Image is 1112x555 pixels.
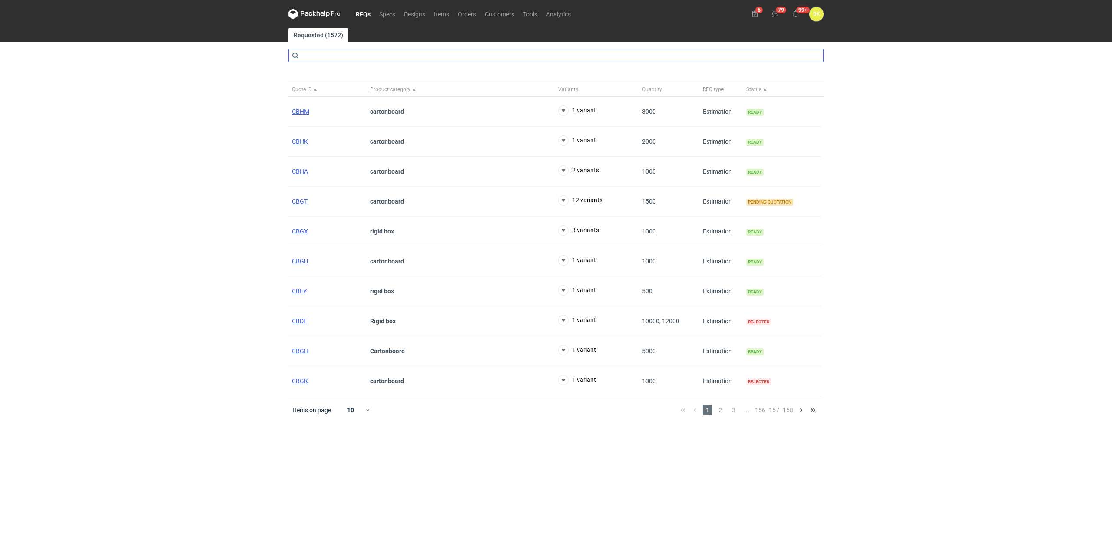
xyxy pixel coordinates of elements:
[642,258,656,265] span: 1000
[370,168,404,175] strong: cartonboard
[370,378,404,384] strong: cartonboard
[703,86,724,93] span: RFQ type
[292,288,307,295] a: CBEY
[558,165,599,176] button: 2 variants
[746,86,761,93] span: Status
[292,138,308,145] a: CBHK
[699,306,743,336] div: Estimation
[288,82,367,96] button: Quote ID
[558,285,596,296] button: 1 variant
[746,259,764,266] span: Ready
[375,9,400,19] a: Specs
[699,217,743,246] div: Estimation
[789,7,803,21] button: 99+
[292,108,309,115] a: CBHM
[558,225,599,236] button: 3 variants
[809,7,824,21] button: DK
[519,9,542,19] a: Tools
[370,198,404,205] strong: cartonboard
[699,336,743,366] div: Estimation
[809,7,824,21] div: Dominika Kaczyńska
[642,86,662,93] span: Quantity
[642,198,656,205] span: 1500
[370,258,404,265] strong: cartonboard
[558,86,578,93] span: Variants
[642,168,656,175] span: 1000
[716,405,725,415] span: 2
[351,9,375,19] a: RFQs
[703,405,712,415] span: 1
[370,318,396,325] strong: Rigid box
[558,345,596,355] button: 1 variant
[699,366,743,396] div: Estimation
[367,82,555,96] button: Product category
[288,9,341,19] svg: Packhelp Pro
[292,198,308,205] a: CBGT
[769,405,779,415] span: 157
[699,246,743,276] div: Estimation
[642,288,652,295] span: 500
[746,348,764,355] span: Ready
[337,404,365,416] div: 10
[642,138,656,145] span: 2000
[558,255,596,266] button: 1 variant
[642,228,656,235] span: 1000
[699,127,743,157] div: Estimation
[699,157,743,187] div: Estimation
[699,187,743,217] div: Estimation
[642,318,679,325] span: 10000, 12000
[292,168,308,175] a: CBHA
[558,195,602,206] button: 12 variants
[746,169,764,176] span: Ready
[746,378,771,385] span: Rejected
[400,9,430,19] a: Designs
[292,86,312,93] span: Quote ID
[746,229,764,236] span: Ready
[292,348,308,355] a: CBGH
[742,405,751,415] span: ...
[642,348,656,355] span: 5000
[558,315,596,325] button: 1 variant
[746,319,771,325] span: Rejected
[292,318,307,325] a: CBDE
[288,28,348,42] a: Requested (1572)
[430,9,453,19] a: Items
[746,199,793,206] span: Pending quotation
[642,108,656,115] span: 3000
[370,86,410,93] span: Product category
[292,258,308,265] a: CBGU
[453,9,480,19] a: Orders
[370,138,404,145] strong: cartonboard
[783,405,793,415] span: 158
[768,7,782,21] button: 79
[755,405,765,415] span: 156
[746,139,764,146] span: Ready
[558,135,596,146] button: 1 variant
[558,375,596,385] button: 1 variant
[558,105,596,116] button: 1 variant
[746,109,764,116] span: Ready
[642,378,656,384] span: 1000
[370,108,404,115] strong: cartonboard
[729,405,738,415] span: 3
[370,228,394,235] strong: rigid box
[699,276,743,306] div: Estimation
[748,7,762,21] button: 5
[292,228,308,235] a: CBGX
[743,82,821,96] button: Status
[370,348,405,355] strong: Cartonboard
[480,9,519,19] a: Customers
[292,378,308,384] a: CBGK
[542,9,575,19] a: Analytics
